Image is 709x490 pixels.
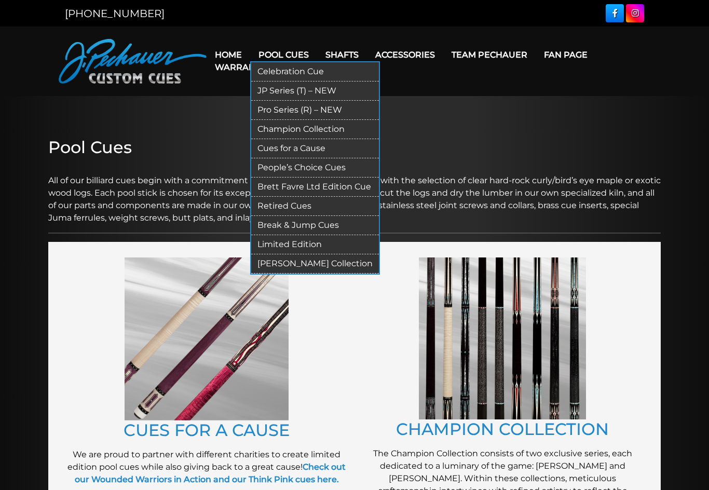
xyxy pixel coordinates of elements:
a: Team Pechauer [443,42,536,68]
a: [PHONE_NUMBER] [65,7,165,20]
p: We are proud to partner with different charities to create limited edition pool cues while also g... [64,448,349,486]
a: JP Series (T) – NEW [251,81,379,101]
a: Retired Cues [251,197,379,216]
p: All of our billiard cues begin with a commitment to total quality control, starting with the sele... [48,162,661,224]
a: Celebration Cue [251,62,379,81]
a: Cart [274,54,313,80]
a: Cues for a Cause [251,139,379,158]
a: [PERSON_NAME] Collection [251,254,379,274]
a: Limited Edition [251,235,379,254]
img: Pechauer Custom Cues [59,39,207,84]
a: Accessories [367,42,443,68]
a: Fan Page [536,42,596,68]
a: CUES FOR A CAUSE [124,420,290,440]
a: Champion Collection [251,120,379,139]
a: Brett Favre Ltd Edition Cue [251,178,379,197]
a: Pool Cues [250,42,317,68]
a: CHAMPION COLLECTION [396,419,609,439]
a: Home [207,42,250,68]
h2: Pool Cues [48,138,661,157]
a: Shafts [317,42,367,68]
a: People’s Choice Cues [251,158,379,178]
a: Pro Series (R) – NEW [251,101,379,120]
a: Break & Jump Cues [251,216,379,235]
a: Warranty [207,54,274,80]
